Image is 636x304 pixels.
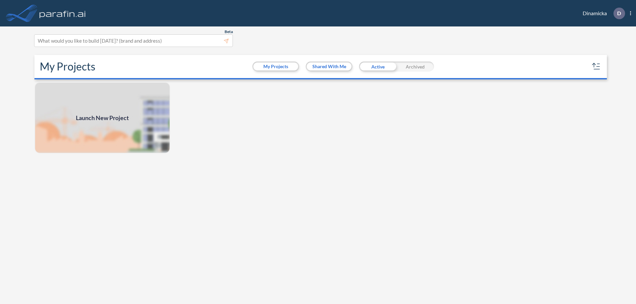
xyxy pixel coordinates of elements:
[40,60,95,73] h2: My Projects
[591,61,602,72] button: sort
[617,10,621,16] p: D
[34,82,170,153] a: Launch New Project
[307,63,351,70] button: Shared With Me
[359,62,397,71] div: Active
[573,8,631,19] div: Dinamicka
[34,82,170,153] img: add
[38,7,87,20] img: logo
[397,62,434,71] div: Archived
[225,29,233,34] span: Beta
[253,63,298,70] button: My Projects
[76,113,129,122] span: Launch New Project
